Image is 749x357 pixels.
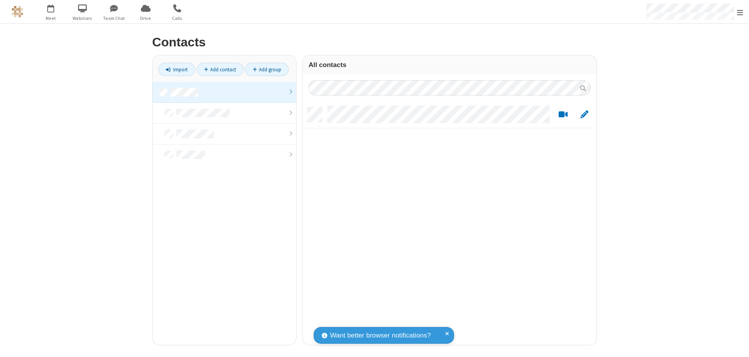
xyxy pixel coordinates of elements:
a: Add group [245,63,289,76]
a: Add contact [197,63,244,76]
h3: All contacts [309,61,591,69]
button: Edit [577,110,592,120]
iframe: Chat [729,337,743,352]
img: QA Selenium DO NOT DELETE OR CHANGE [12,6,23,18]
a: Import [158,63,195,76]
h2: Contacts [152,35,597,49]
span: Webinars [68,15,97,22]
span: Team Chat [99,15,129,22]
span: Drive [131,15,160,22]
span: Want better browser notifications? [330,330,431,341]
span: Meet [36,15,66,22]
div: grid [303,101,596,345]
span: Calls [163,15,192,22]
button: Start a video meeting [556,110,571,120]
